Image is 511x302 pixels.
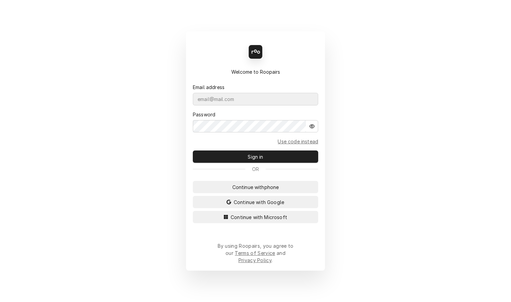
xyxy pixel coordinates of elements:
[193,181,318,193] button: Continue withphone
[193,84,224,91] label: Email address
[193,93,318,105] input: email@mail.com
[229,214,289,221] span: Continue with Microsoft
[235,250,275,256] a: Terms of Service
[193,68,318,75] div: Welcome to Roopairs
[193,211,318,223] button: Continue with Microsoft
[232,199,285,206] span: Continue with Google
[193,196,318,208] button: Continue with Google
[246,153,264,160] span: Sign in
[238,257,272,263] a: Privacy Policy
[193,111,215,118] label: Password
[278,138,318,145] a: Go to Email and code form
[193,150,318,163] button: Sign in
[193,166,318,173] div: Or
[217,242,294,264] div: By using Roopairs, you agree to our and .
[231,184,280,191] span: Continue with phone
